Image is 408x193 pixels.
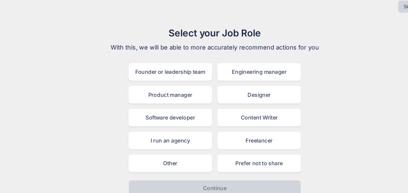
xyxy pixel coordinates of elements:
div: Content Writer [207,113,286,130]
div: Product manager [122,91,201,108]
div: Software developer [122,113,201,130]
p: Continue [193,185,215,192]
button: Skip [378,10,398,22]
div: Designer [207,91,286,108]
div: Founder or leadership team [122,70,201,86]
h1: Select your Job Role [97,35,311,48]
div: I run an agency [122,135,201,151]
div: Prefer not to share [207,157,286,173]
div: Other [122,157,201,173]
div: Engineering manager [207,70,286,86]
div: Freelancer [207,135,286,151]
p: With this, we will be able to more accurately recommend actions for you [97,50,311,59]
